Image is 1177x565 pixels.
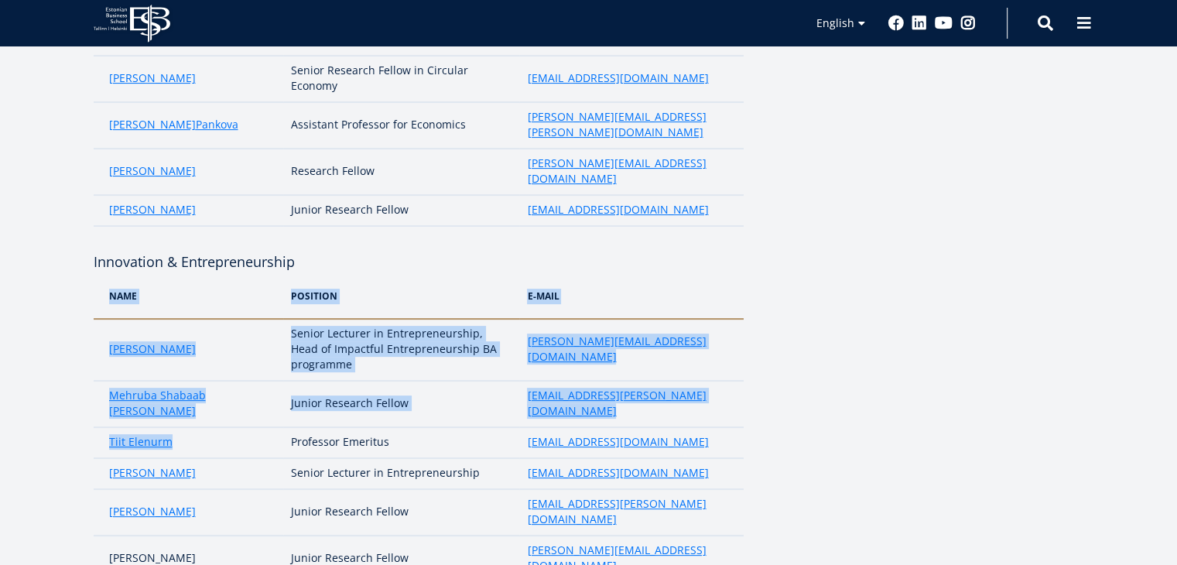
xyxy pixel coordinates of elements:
a: [PERSON_NAME] [109,163,196,179]
a: [PERSON_NAME][EMAIL_ADDRESS][DOMAIN_NAME] [527,156,727,187]
th: POSITION [283,273,519,319]
a: [EMAIL_ADDRESS][DOMAIN_NAME] [527,202,708,217]
td: Junior Research Fellow [283,489,519,536]
td: Research Fellow [283,149,519,195]
a: Instagram [960,15,976,31]
a: [EMAIL_ADDRESS][DOMAIN_NAME] [527,70,708,86]
td: Senior Lecturer in Entrepreneurship [283,458,519,489]
a: [PERSON_NAME] [109,202,196,217]
td: Professor Emeritus [283,427,519,458]
td: Assistant Professor for Economics [283,102,519,149]
th: e-MAIL [519,273,743,319]
a: [PERSON_NAME] [109,403,196,419]
a: Linkedin [912,15,927,31]
a: [PERSON_NAME] [109,504,196,519]
th: NAME [94,273,284,319]
a: Tiit Elenurm [109,434,173,450]
a: [EMAIL_ADDRESS][DOMAIN_NAME] [527,434,708,450]
a: [PERSON_NAME] [109,465,196,481]
a: [EMAIL_ADDRESS][PERSON_NAME][DOMAIN_NAME] [527,496,727,527]
h4: Innovation & Entrepreneurship [94,250,744,273]
a: [PERSON_NAME] [109,341,196,357]
td: Senior Lecturer in Entrepreneurship, Head of Impactful Entrepreneurship BA programme [283,319,519,381]
a: Mehruba Shabaab [109,388,206,403]
a: Facebook [888,15,904,31]
a: Youtube [935,15,953,31]
a: [PERSON_NAME] [109,117,196,132]
a: [PERSON_NAME] [109,70,196,86]
a: [EMAIL_ADDRESS][DOMAIN_NAME] [527,465,708,481]
td: Junior Research Fellow [283,195,519,226]
a: [PERSON_NAME][EMAIL_ADDRESS][PERSON_NAME][DOMAIN_NAME] [527,109,727,140]
a: Pankova [196,117,238,132]
td: Senior Research Fellow in Circular Economy [283,56,519,102]
td: Junior Research Fellow [283,381,519,427]
a: [EMAIL_ADDRESS][PERSON_NAME][DOMAIN_NAME] [527,388,727,419]
a: [PERSON_NAME][EMAIL_ADDRESS][DOMAIN_NAME] [527,334,727,365]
